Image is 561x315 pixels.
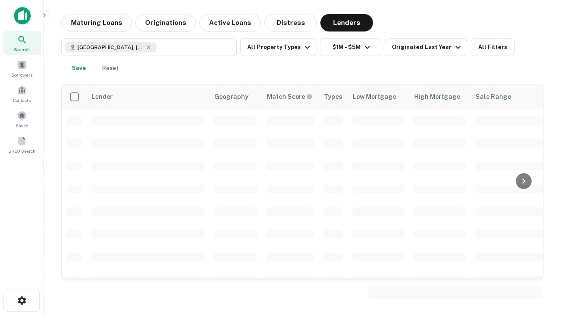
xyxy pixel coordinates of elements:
button: Lenders [320,14,373,31]
a: Contacts [3,82,41,105]
button: Active Loans [199,14,261,31]
span: Contacts [13,97,31,104]
th: Capitalize uses an advanced AI algorithm to match your search with the best lender. The match sco... [262,84,319,109]
th: High Mortgage [409,84,470,109]
button: Originations [135,14,196,31]
button: Originated Last Year [385,38,467,56]
div: High Mortgage [414,91,460,102]
th: Low Mortgage [348,84,409,109]
th: Geography [209,84,262,109]
div: Originated Last Year [392,42,463,52]
th: Sale Range [470,84,549,109]
a: SREO Search [3,133,41,156]
a: Borrowers [3,56,41,80]
div: Geography [214,91,249,102]
button: Save your search to get updates of matches that match your search criteria. [65,59,93,77]
button: [GEOGRAPHIC_DATA], [GEOGRAPHIC_DATA], [GEOGRAPHIC_DATA] [61,38,237,56]
span: SREO Search [8,147,36,154]
button: All Filters [471,38,515,56]
span: Search [14,46,30,53]
button: All Property Types [240,38,316,56]
h6: Match Score [267,92,311,101]
button: Reset [96,59,124,77]
div: Low Mortgage [353,91,396,102]
div: Lender [92,91,113,102]
button: Maturing Loans [61,14,132,31]
iframe: Chat Widget [517,245,561,287]
div: Sale Range [476,91,511,102]
button: $1M - $5M [320,38,381,56]
div: Capitalize uses an advanced AI algorithm to match your search with the best lender. The match sco... [267,92,312,101]
img: capitalize-icon.png [14,7,31,24]
th: Types [319,84,348,109]
th: Lender [86,84,209,109]
span: Saved [16,122,28,129]
div: Types [324,91,342,102]
button: Distress [264,14,317,31]
span: Borrowers [11,71,32,78]
a: Search [3,31,41,55]
span: [GEOGRAPHIC_DATA], [GEOGRAPHIC_DATA], [GEOGRAPHIC_DATA] [78,43,143,51]
a: Saved [3,107,41,131]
